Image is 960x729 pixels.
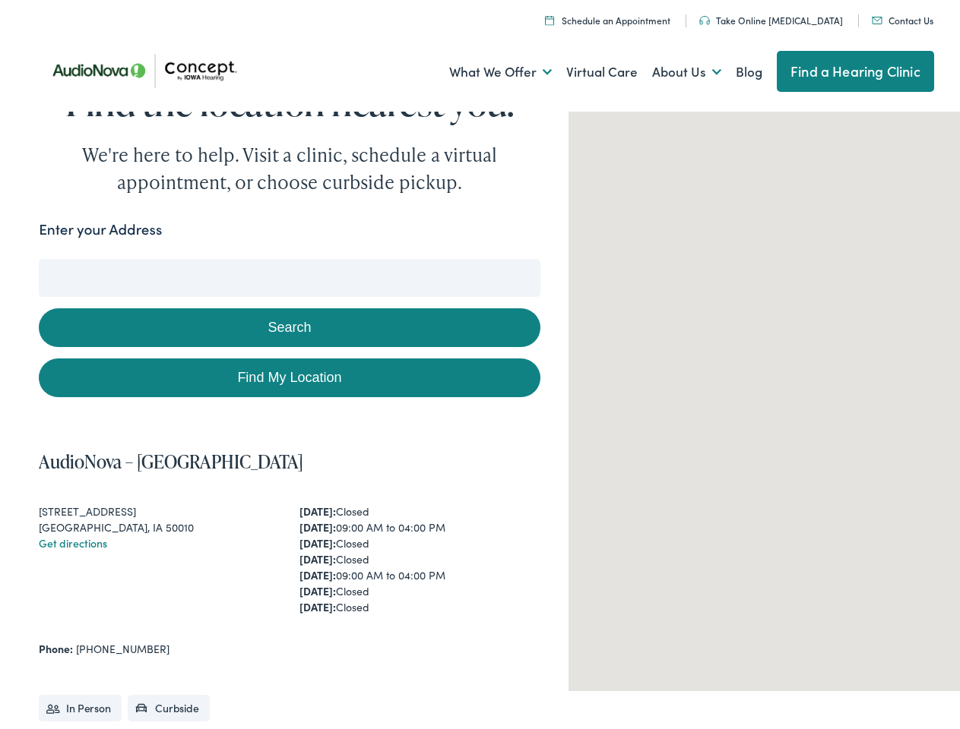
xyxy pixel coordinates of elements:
a: Get directions [39,531,107,546]
div: We're here to help. Visit a clinic, schedule a virtual appointment, or choose curbside pickup. [46,137,533,191]
li: Curbside [128,690,210,717]
strong: [DATE]: [299,595,336,610]
a: What We Offer [449,39,552,96]
a: [PHONE_NUMBER] [76,636,170,652]
div: Closed 09:00 AM to 04:00 PM Closed Closed 09:00 AM to 04:00 PM Closed Closed [299,499,540,611]
img: A calendar icon to schedule an appointment at Concept by Iowa Hearing. [545,11,554,21]
label: Enter your Address [39,214,162,236]
strong: Phone: [39,636,73,652]
a: Find a Hearing Clinic [777,46,934,87]
div: [STREET_ADDRESS] [39,499,280,515]
a: Blog [736,39,762,96]
strong: [DATE]: [299,547,336,562]
img: utility icon [872,12,882,20]
strong: [DATE]: [299,515,336,530]
strong: [DATE]: [299,531,336,546]
a: About Us [652,39,721,96]
a: Virtual Care [566,39,638,96]
h1: Find the location nearest you. [39,76,540,118]
a: Take Online [MEDICAL_DATA] [699,9,843,22]
a: Find My Location [39,354,540,393]
div: [GEOGRAPHIC_DATA], IA 50010 [39,515,280,531]
input: Enter your address or zip code [39,254,540,292]
a: Contact Us [872,9,933,22]
button: Search [39,304,540,342]
strong: [DATE]: [299,579,336,594]
a: Schedule an Appointment [545,9,670,22]
img: utility icon [699,11,710,21]
strong: [DATE]: [299,499,336,514]
a: AudioNova – [GEOGRAPHIC_DATA] [39,444,303,469]
strong: [DATE]: [299,563,336,578]
li: In Person [39,690,122,717]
